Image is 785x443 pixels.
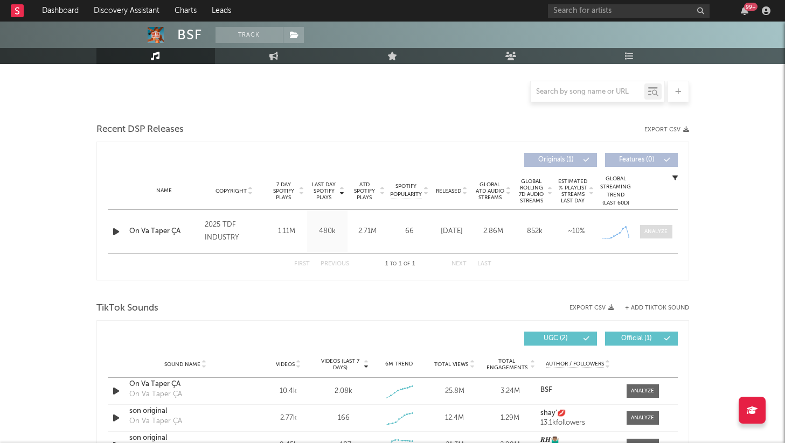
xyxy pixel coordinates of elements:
span: Total Views [434,361,468,368]
span: Last Day Spotify Plays [310,181,338,201]
div: Global Streaming Trend (Last 60D) [600,175,632,207]
span: Global ATD Audio Streams [475,181,505,201]
div: 3.24M [485,386,535,397]
button: Next [451,261,467,267]
a: shay’💋 [540,410,615,417]
div: 852k [517,226,553,237]
button: First [294,261,310,267]
div: 99 + [744,3,758,11]
div: 6M Trend [374,360,424,368]
span: Total Engagements [485,358,529,371]
span: Author / Followers [546,361,604,368]
span: UGC ( 2 ) [531,335,581,342]
button: 99+ [741,6,748,15]
button: + Add TikTok Sound [614,305,689,311]
a: son original [129,406,242,417]
input: Search by song name or URL [531,88,644,96]
button: Last [477,261,491,267]
strong: BSF [540,386,552,393]
div: 2.71M [350,226,385,237]
span: 7 Day Spotify Plays [269,181,298,201]
div: 166 [338,413,350,424]
button: + Add TikTok Sound [625,305,689,311]
span: Features ( 0 ) [612,157,662,163]
span: Videos (last 7 days) [318,358,362,371]
div: 480k [310,226,345,237]
div: 10.4k [263,386,314,397]
div: 1.11M [269,226,304,237]
div: 25.8M [429,386,480,397]
button: Export CSV [644,126,689,133]
div: 2.08k [335,386,352,397]
span: ATD Spotify Plays [350,181,379,201]
button: Export CSV [569,305,614,311]
button: Previous [321,261,349,267]
div: 1 1 1 [371,258,430,271]
span: Spotify Popularity [390,182,422,199]
strong: shay’💋 [540,410,566,417]
button: UGC(2) [524,332,597,346]
button: Track [216,27,283,43]
div: 1.29M [485,413,535,424]
span: Estimated % Playlist Streams Last Day [558,178,588,204]
div: Name [129,187,200,195]
span: Official ( 1 ) [612,335,662,342]
button: Originals(1) [524,153,597,167]
span: Global Rolling 7D Audio Streams [517,178,546,204]
span: to [390,262,397,266]
span: Originals ( 1 ) [531,157,581,163]
a: On Va Taper ÇA [129,379,242,390]
div: BSF [177,27,202,43]
span: of [404,262,410,266]
div: 13.1k followers [540,419,615,427]
div: ~ 10 % [558,226,594,237]
span: Sound Name [164,361,200,368]
a: On Va Taper ÇA [129,226,200,237]
div: On Va Taper ÇA [129,389,182,400]
input: Search for artists [548,4,710,18]
div: 66 [391,226,428,237]
div: 2025 TDF INDUSTRY [205,219,263,244]
span: Videos [276,361,295,368]
span: Copyright [216,188,247,194]
span: Recent DSP Releases [96,123,184,136]
span: Released [436,188,461,194]
div: 2.77k [263,413,314,424]
div: 12.4M [429,413,480,424]
button: Features(0) [605,153,678,167]
a: BSF [540,386,615,394]
div: 2.86M [475,226,511,237]
div: [DATE] [434,226,470,237]
span: TikTok Sounds [96,302,158,315]
div: On Va Taper ÇA [129,416,182,427]
button: Official(1) [605,332,678,346]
